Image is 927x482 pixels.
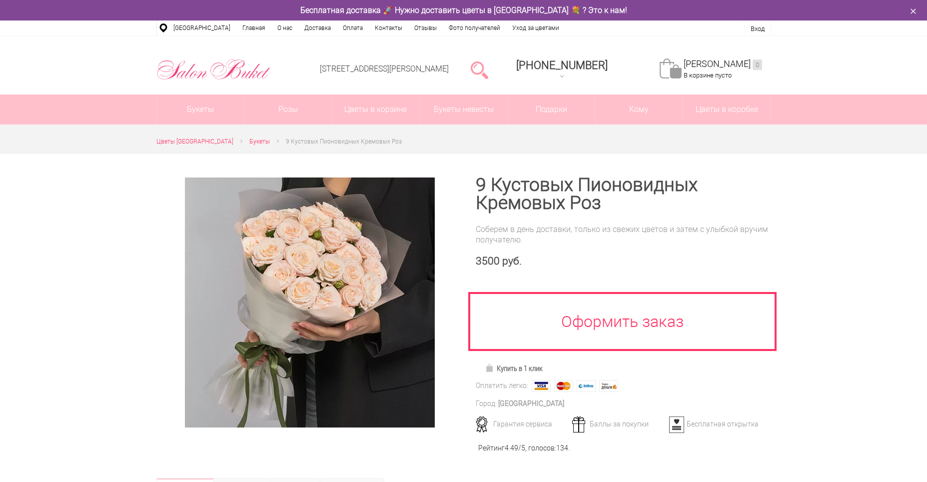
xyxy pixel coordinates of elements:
div: [GEOGRAPHIC_DATA] [498,398,564,409]
div: Соберем в день доставки, только из свежих цветов и затем с улыбкой вручим получателю. [476,224,771,245]
span: 134 [556,444,568,452]
a: Вход [751,25,765,32]
a: Цветы [GEOGRAPHIC_DATA] [156,136,233,147]
img: Webmoney [577,380,596,392]
a: Главная [236,20,271,35]
a: [PHONE_NUMBER] [510,55,614,84]
a: Букеты невесты [420,94,507,124]
span: Кому [595,94,683,124]
a: Цветы в корзине [332,94,420,124]
a: Букеты [249,136,270,147]
div: Город: [476,398,497,409]
span: Цветы [GEOGRAPHIC_DATA] [156,138,233,145]
a: О нас [271,20,298,35]
a: Контакты [369,20,408,35]
ins: 0 [753,59,762,70]
img: Яндекс Деньги [599,380,618,392]
a: Отзывы [408,20,443,35]
a: [STREET_ADDRESS][PERSON_NAME] [320,64,449,73]
a: Цветы в коробке [683,94,771,124]
div: Гарантия сервиса [472,419,571,428]
a: Фото получателей [443,20,506,35]
img: Купить в 1 клик [485,364,497,372]
span: В корзине пусто [684,71,732,79]
a: Купить в 1 клик [481,361,547,375]
h1: 9 Кустовых Пионовидных Кремовых Роз [476,176,771,212]
div: 3500 руб. [476,255,771,267]
div: Баллы за покупки [569,419,667,428]
a: Оплата [337,20,369,35]
span: Букеты [249,138,270,145]
img: 9 Кустовых Пионовидных Кремовых Роз [185,177,435,427]
a: Подарки [508,94,595,124]
img: Цветы Нижний Новгород [156,56,271,82]
a: [GEOGRAPHIC_DATA] [167,20,236,35]
a: Букеты [157,94,244,124]
a: Розы [244,94,332,124]
a: Увеличить [168,177,452,427]
div: Бесплатная открытка [666,419,764,428]
a: Уход за цветами [506,20,565,35]
span: 9 Кустовых Пионовидных Кремовых Роз [286,138,402,145]
span: 4.49 [505,444,518,452]
img: Visa [532,380,551,392]
span: [PHONE_NUMBER] [516,59,608,71]
img: MasterCard [554,380,573,392]
div: Рейтинг /5, голосов: . [478,443,570,453]
a: [PERSON_NAME] [684,58,762,70]
div: Оплатить легко: [476,380,528,391]
a: Доставка [298,20,337,35]
a: Оформить заказ [468,292,777,351]
div: Бесплатная доставка 🚀 Нужно доставить цветы в [GEOGRAPHIC_DATA] 💐 ? Это к нам! [149,5,779,15]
